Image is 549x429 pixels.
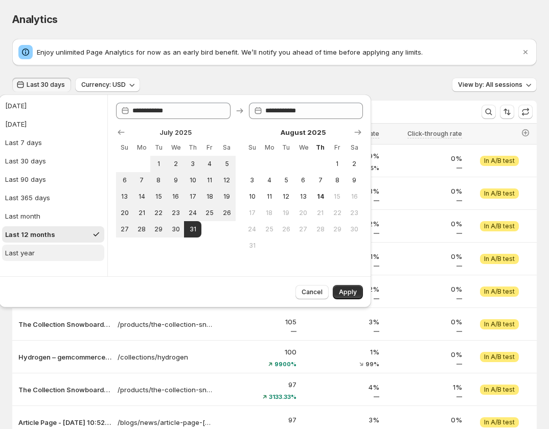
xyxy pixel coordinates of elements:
span: 22 [333,209,341,217]
button: Cancel [295,285,329,299]
span: 7 [316,176,325,184]
button: Saturday July 12 2025 [218,172,235,188]
button: Friday August 8 2025 [329,172,346,188]
th: Wednesday [167,139,184,156]
span: 17 [248,209,257,217]
span: 23 [350,209,359,217]
span: 26 [222,209,231,217]
span: 30 [350,225,359,233]
span: 20 [120,209,129,217]
span: 4 [205,160,214,168]
span: 20 [299,209,308,217]
span: 9 [350,176,359,184]
span: 4 [265,176,273,184]
p: 1% [385,382,462,392]
span: Sa [222,144,231,152]
span: 12 [282,193,290,201]
button: Tuesday July 15 2025 [150,188,167,205]
button: Monday July 28 2025 [133,221,150,237]
span: 5 [222,160,231,168]
button: Tuesday July 29 2025 [150,221,167,237]
button: Friday July 25 2025 [201,205,218,221]
span: In A/B test [484,157,515,165]
button: Last 7 days [2,134,104,151]
button: Last month [2,208,104,224]
button: Wednesday August 13 2025 [295,188,312,205]
p: /products/the-collection-snowboard-liquid-change [118,319,214,329]
span: 3133.33% [269,394,296,400]
p: 100 [220,347,296,357]
button: Thursday July 10 2025 [184,172,201,188]
button: Monday July 21 2025 [133,205,150,221]
button: Monday July 14 2025 [133,188,150,205]
span: 12 [222,176,231,184]
span: 31 [188,225,197,233]
span: 18 [265,209,273,217]
button: Wednesday July 23 2025 [167,205,184,221]
p: 1% [303,347,379,357]
button: The Collection Snowboard: Liquid – gemcommerce-levi-local [18,319,111,329]
button: Saturday July 5 2025 [218,156,235,172]
button: Thursday August 21 2025 [312,205,329,221]
button: Last 90 days [2,171,104,187]
button: Wednesday August 6 2025 [295,172,312,188]
button: Saturday August 23 2025 [346,205,363,221]
button: View by: All sessions [452,78,537,92]
span: 16 [171,193,180,201]
span: Mo [265,144,273,152]
span: 9 [171,176,180,184]
button: Thursday August 28 2025 [312,221,329,237]
button: Thursday July 17 2025 [184,188,201,205]
button: Saturday August 30 2025 [346,221,363,237]
span: 14 [316,193,325,201]
p: 0% [385,219,462,229]
button: Sunday August 3 2025 [244,172,261,188]
button: [DATE] [2,98,104,114]
th: Friday [329,139,346,156]
span: 11 [265,193,273,201]
span: 13 [120,193,129,201]
span: 26 [282,225,290,233]
span: 30 [171,225,180,233]
span: 25 [205,209,214,217]
th: Monday [133,139,150,156]
span: Su [248,144,257,152]
span: 22 [154,209,163,217]
span: 1 [154,160,163,168]
button: Monday July 7 2025 [133,172,150,188]
span: In A/B test [484,353,515,361]
span: 18 [205,193,214,201]
span: Currency: USD [81,81,126,89]
p: Article Page - [DATE] 10:52:00 – gemcommerce-levi-local [18,417,111,427]
span: 7 [137,176,146,184]
button: Saturday August 16 2025 [346,188,363,205]
div: Last 365 days [5,193,50,203]
a: /collections/hydrogen [118,352,214,362]
span: 1 [333,160,341,168]
p: 0% [385,317,462,327]
span: Th [316,144,325,152]
button: Last 12 months [2,226,104,243]
span: 27 [299,225,308,233]
p: 97 [220,415,296,425]
span: Cancel [302,288,323,296]
button: Saturday August 9 2025 [346,172,363,188]
button: Wednesday August 27 2025 [295,221,312,237]
th: Friday [201,139,218,156]
button: The Collection Snowboard: Oxygen – gemcommerce-levi-local [18,385,111,395]
button: Monday August 11 2025 [261,188,278,205]
p: 0% [385,415,462,425]
span: Sa [350,144,359,152]
span: 21 [316,209,325,217]
button: Friday July 4 2025 [201,156,218,172]
span: Th [188,144,197,152]
span: 19 [282,209,290,217]
button: Saturday July 19 2025 [218,188,235,205]
button: Tuesday August 26 2025 [278,221,294,237]
button: Today Thursday August 14 2025 [312,188,329,205]
button: Wednesday August 20 2025 [295,205,312,221]
p: 0% [385,284,462,294]
th: Thursday [184,139,201,156]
